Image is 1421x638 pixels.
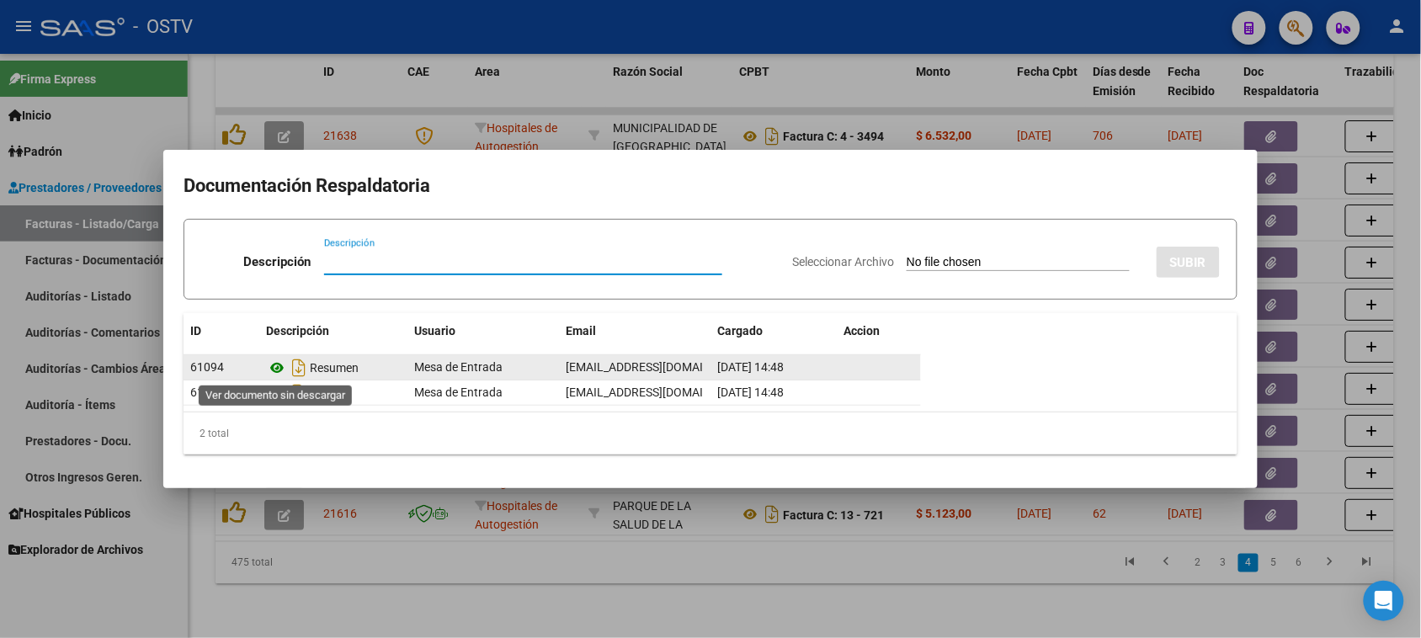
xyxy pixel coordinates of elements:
span: Descripción [266,324,329,338]
span: [EMAIL_ADDRESS][DOMAIN_NAME] [566,385,753,399]
datatable-header-cell: Usuario [407,313,559,349]
datatable-header-cell: Cargado [710,313,837,349]
div: Factura [266,380,401,407]
span: 61094 [190,360,224,374]
datatable-header-cell: Email [559,313,710,349]
span: Accion [844,324,880,338]
datatable-header-cell: ID [184,313,259,349]
p: Descripción [243,253,311,272]
i: Descargar documento [288,380,310,407]
span: [EMAIL_ADDRESS][DOMAIN_NAME] [566,360,753,374]
span: Mesa de Entrada [414,385,503,399]
span: 61093 [190,385,224,399]
datatable-header-cell: Descripción [259,313,407,349]
span: Email [566,324,596,338]
span: SUBIR [1170,255,1206,270]
span: ID [190,324,201,338]
span: [DATE] 14:48 [717,385,784,399]
div: 2 total [184,412,1237,455]
div: Open Intercom Messenger [1364,581,1404,621]
span: Cargado [717,324,763,338]
span: Usuario [414,324,455,338]
i: Descargar documento [288,354,310,381]
span: Mesa de Entrada [414,360,503,374]
button: SUBIR [1157,247,1220,278]
span: [DATE] 14:48 [717,360,784,374]
div: Resumen [266,354,401,381]
datatable-header-cell: Accion [837,313,921,349]
span: Seleccionar Archivo [792,255,894,268]
h2: Documentación Respaldatoria [184,170,1237,202]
